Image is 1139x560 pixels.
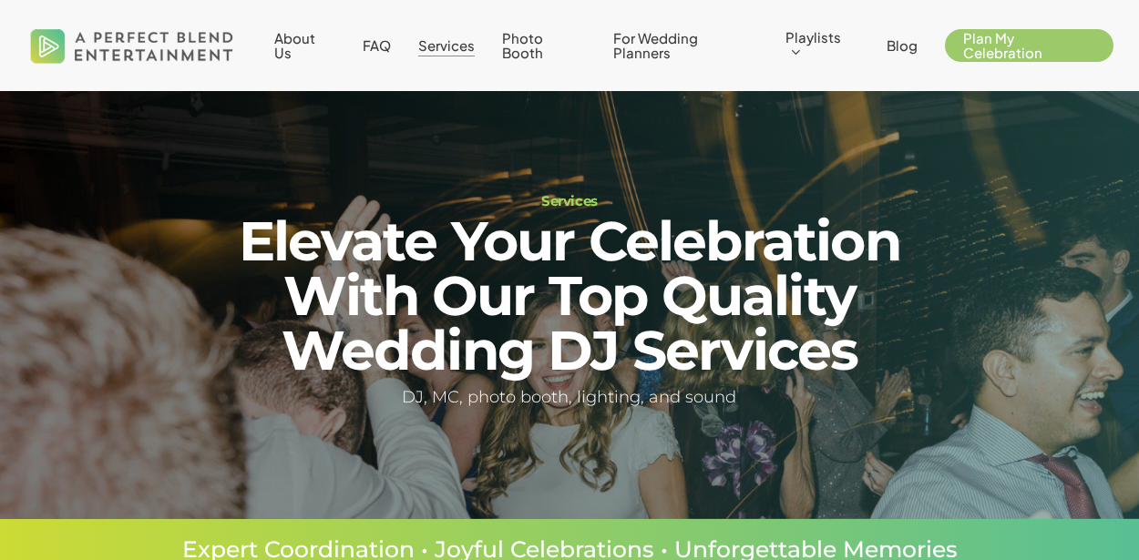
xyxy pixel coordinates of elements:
[945,31,1113,60] a: Plan My Celebration
[234,214,906,378] h2: Elevate Your Celebration With Our Top Quality Wedding DJ Services
[887,38,918,53] a: Blog
[26,13,239,78] img: A Perfect Blend Entertainment
[785,30,859,61] a: Playlists
[274,29,315,61] span: About Us
[418,36,475,54] span: Services
[418,38,475,53] a: Services
[963,29,1042,61] span: Plan My Celebration
[613,29,698,61] span: For Wedding Planners
[785,28,841,46] span: Playlists
[363,36,391,54] span: FAQ
[502,29,543,61] span: Photo Booth
[887,36,918,54] span: Blog
[502,31,587,60] a: Photo Booth
[274,31,335,60] a: About Us
[613,31,758,60] a: For Wedding Planners
[363,38,391,53] a: FAQ
[234,194,906,208] h1: Services
[234,384,906,411] h5: DJ, MC, photo booth, lighting, and sound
